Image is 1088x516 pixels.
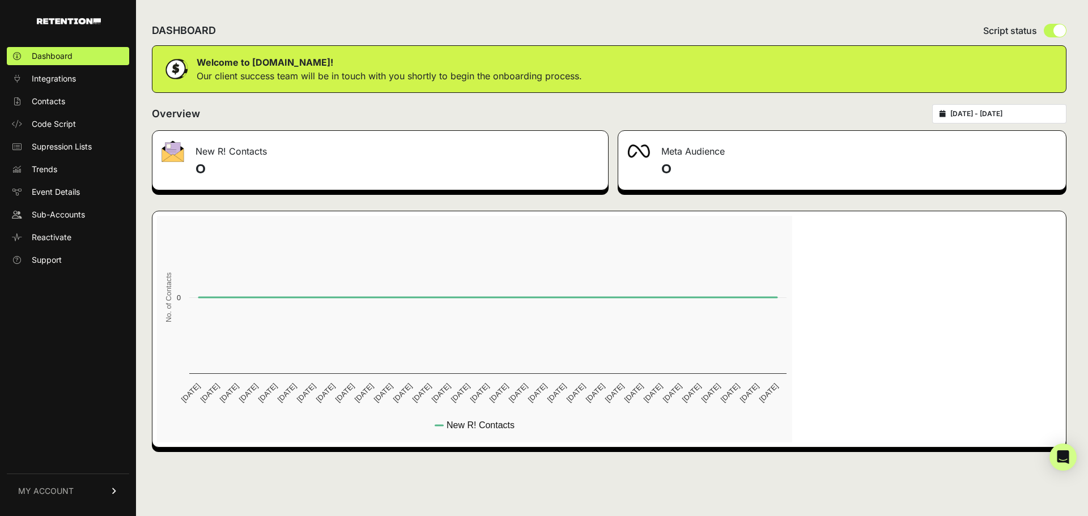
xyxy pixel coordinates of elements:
[372,382,394,404] text: [DATE]
[32,186,80,198] span: Event Details
[152,23,216,39] h2: DASHBOARD
[180,382,202,404] text: [DATE]
[627,144,650,158] img: fa-meta-2f981b61bb99beabf952f7030308934f19ce035c18b003e963880cc3fabeebb7.png
[18,485,74,497] span: MY ACCOUNT
[161,140,184,162] img: fa-envelope-19ae18322b30453b285274b1b8af3d052b27d846a4fbe8435d1a52b978f639a2.png
[7,92,129,110] a: Contacts
[197,69,582,83] p: Our client success team will be in touch with you shortly to begin the onboarding process.
[161,55,190,83] img: dollar-coin-05c43ed7efb7bc0c12610022525b4bbbb207c7efeef5aecc26f025e68dcafac9.png
[623,382,645,404] text: [DATE]
[7,70,129,88] a: Integrations
[983,24,1037,37] span: Script status
[177,293,181,302] text: 0
[7,251,129,269] a: Support
[447,420,515,430] text: New R! Contacts
[700,382,722,404] text: [DATE]
[565,382,587,404] text: [DATE]
[526,382,549,404] text: [DATE]
[7,206,129,224] a: Sub-Accounts
[314,382,337,404] text: [DATE]
[758,382,780,404] text: [DATE]
[218,382,240,404] text: [DATE]
[276,382,298,404] text: [DATE]
[469,382,491,404] text: [DATE]
[237,382,260,404] text: [DATE]
[392,382,414,404] text: [DATE]
[7,183,129,201] a: Event Details
[7,115,129,133] a: Code Script
[449,382,471,404] text: [DATE]
[7,474,129,508] a: MY ACCOUNT
[681,382,703,404] text: [DATE]
[719,382,741,404] text: [DATE]
[488,382,510,404] text: [DATE]
[738,382,760,404] text: [DATE]
[618,131,1066,165] div: Meta Audience
[32,96,65,107] span: Contacts
[32,209,85,220] span: Sub-Accounts
[411,382,433,404] text: [DATE]
[7,160,129,178] a: Trends
[603,382,626,404] text: [DATE]
[7,228,129,246] a: Reactivate
[7,47,129,65] a: Dashboard
[197,57,333,68] strong: Welcome to [DOMAIN_NAME]!
[32,254,62,266] span: Support
[295,382,317,404] text: [DATE]
[32,73,76,84] span: Integrations
[152,131,608,165] div: New R! Contacts
[546,382,568,404] text: [DATE]
[32,141,92,152] span: Supression Lists
[430,382,452,404] text: [DATE]
[199,382,221,404] text: [DATE]
[32,164,57,175] span: Trends
[152,106,200,122] h2: Overview
[642,382,664,404] text: [DATE]
[661,160,1057,178] h4: 0
[7,138,129,156] a: Supression Lists
[164,272,173,322] text: No. of Contacts
[507,382,529,404] text: [DATE]
[37,18,101,24] img: Retention.com
[661,382,683,404] text: [DATE]
[1049,443,1077,471] div: Open Intercom Messenger
[353,382,375,404] text: [DATE]
[195,160,599,178] h4: 0
[32,232,71,243] span: Reactivate
[32,118,76,130] span: Code Script
[32,50,73,62] span: Dashboard
[334,382,356,404] text: [DATE]
[257,382,279,404] text: [DATE]
[584,382,606,404] text: [DATE]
